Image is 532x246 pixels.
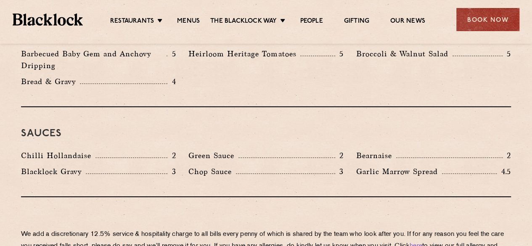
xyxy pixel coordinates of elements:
[335,150,344,161] p: 2
[167,48,176,59] p: 5
[503,150,511,161] p: 2
[188,48,300,60] p: Heirloom Heritage Tomatoes
[356,48,453,60] p: Broccoli & Walnut Salad
[21,150,95,161] p: Chilli Hollandaise
[335,48,344,59] p: 5
[167,150,176,161] p: 2
[210,17,277,26] a: The Blacklock Way
[335,166,344,177] p: 3
[497,166,511,177] p: 4.5
[344,17,369,26] a: Gifting
[167,166,176,177] p: 3
[356,150,396,161] p: Bearnaise
[167,76,176,87] p: 4
[390,17,425,26] a: Our News
[13,13,83,25] img: BL_Textured_Logo-footer-cropped.svg
[177,17,200,26] a: Menus
[456,8,519,31] div: Book Now
[21,128,511,139] h3: Sauces
[188,166,236,177] p: Chop Sauce
[503,48,511,59] p: 5
[356,166,442,177] p: Garlic Marrow Spread
[21,48,167,71] p: Barbecued Baby Gem and Anchovy Dripping
[110,17,154,26] a: Restaurants
[21,76,80,87] p: Bread & Gravy
[300,17,323,26] a: People
[21,166,86,177] p: Blacklock Gravy
[188,150,238,161] p: Green Sauce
